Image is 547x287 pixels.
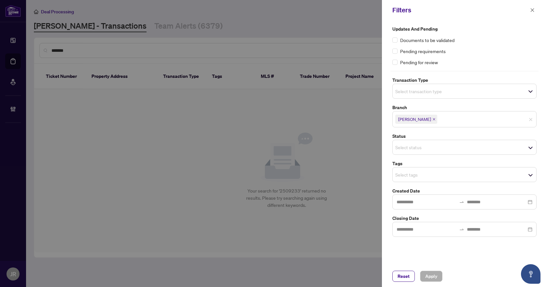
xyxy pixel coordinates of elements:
[392,25,537,33] label: Updates and Pending
[400,48,446,55] span: Pending requirements
[420,271,442,282] button: Apply
[400,36,455,44] span: Documents to be validated
[392,77,537,84] label: Transaction Type
[392,133,537,140] label: Status
[392,104,537,111] label: Branch
[392,215,537,222] label: Closing Date
[398,116,431,122] span: [PERSON_NAME]
[459,227,464,232] span: to
[459,199,464,205] span: to
[392,271,415,282] button: Reset
[530,8,535,12] span: close
[392,160,537,167] label: Tags
[392,187,537,194] label: Created Date
[459,227,464,232] span: swap-right
[459,199,464,205] span: swap-right
[392,5,528,15] div: Filters
[398,271,410,281] span: Reset
[521,264,540,284] button: Open asap
[395,115,437,124] span: Vaughan
[400,59,438,66] span: Pending for review
[432,118,436,121] span: close
[529,118,533,122] span: close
